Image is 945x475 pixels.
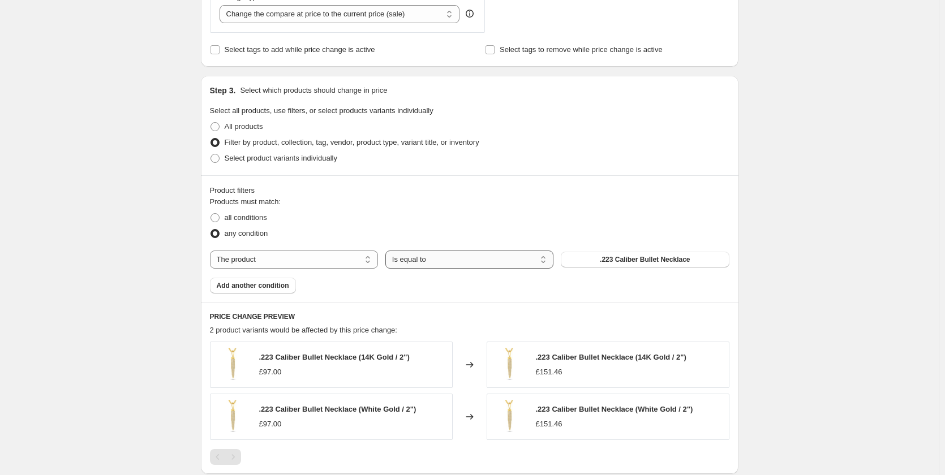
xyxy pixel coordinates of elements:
span: .223 Caliber Bullet Necklace (14K Gold / 2") [536,353,686,361]
img: 223-caliber-bullet-necklace-14k-gold-2-king-ice-30528353337519_80x.jpg [216,348,250,382]
span: All products [225,122,263,131]
div: help [464,8,475,19]
span: Add another condition [217,281,289,290]
p: Select which products should change in price [240,85,387,96]
img: 223-caliber-bullet-necklace-14k-gold-2-king-ice-30528353337519_80x.jpg [216,400,250,434]
img: 223-caliber-bullet-necklace-14k-gold-2-king-ice-30528353337519_80x.jpg [493,400,527,434]
span: Select product variants individually [225,154,337,162]
h2: Step 3. [210,85,236,96]
div: £151.46 [536,366,562,378]
span: Select tags to remove while price change is active [500,45,663,54]
h6: PRICE CHANGE PREVIEW [210,312,729,321]
div: £151.46 [536,418,562,430]
span: 2 product variants would be affected by this price change: [210,326,397,334]
span: Select all products, use filters, or select products variants individually [210,106,433,115]
button: Add another condition [210,278,296,293]
span: .223 Caliber Bullet Necklace (14K Gold / 2") [259,353,410,361]
span: all conditions [225,213,267,222]
span: Select tags to add while price change is active [225,45,375,54]
span: Products must match: [210,197,281,206]
div: Product filters [210,185,729,196]
span: .223 Caliber Bullet Necklace [600,255,690,264]
span: .223 Caliber Bullet Necklace (White Gold / 2") [259,405,416,413]
img: 223-caliber-bullet-necklace-14k-gold-2-king-ice-30528353337519_80x.jpg [493,348,527,382]
span: Filter by product, collection, tag, vendor, product type, variant title, or inventory [225,138,479,146]
nav: Pagination [210,449,241,465]
span: any condition [225,229,268,237]
div: £97.00 [259,418,282,430]
button: .223 Caliber Bullet Necklace [561,252,729,267]
span: .223 Caliber Bullet Necklace (White Gold / 2") [536,405,693,413]
div: £97.00 [259,366,282,378]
